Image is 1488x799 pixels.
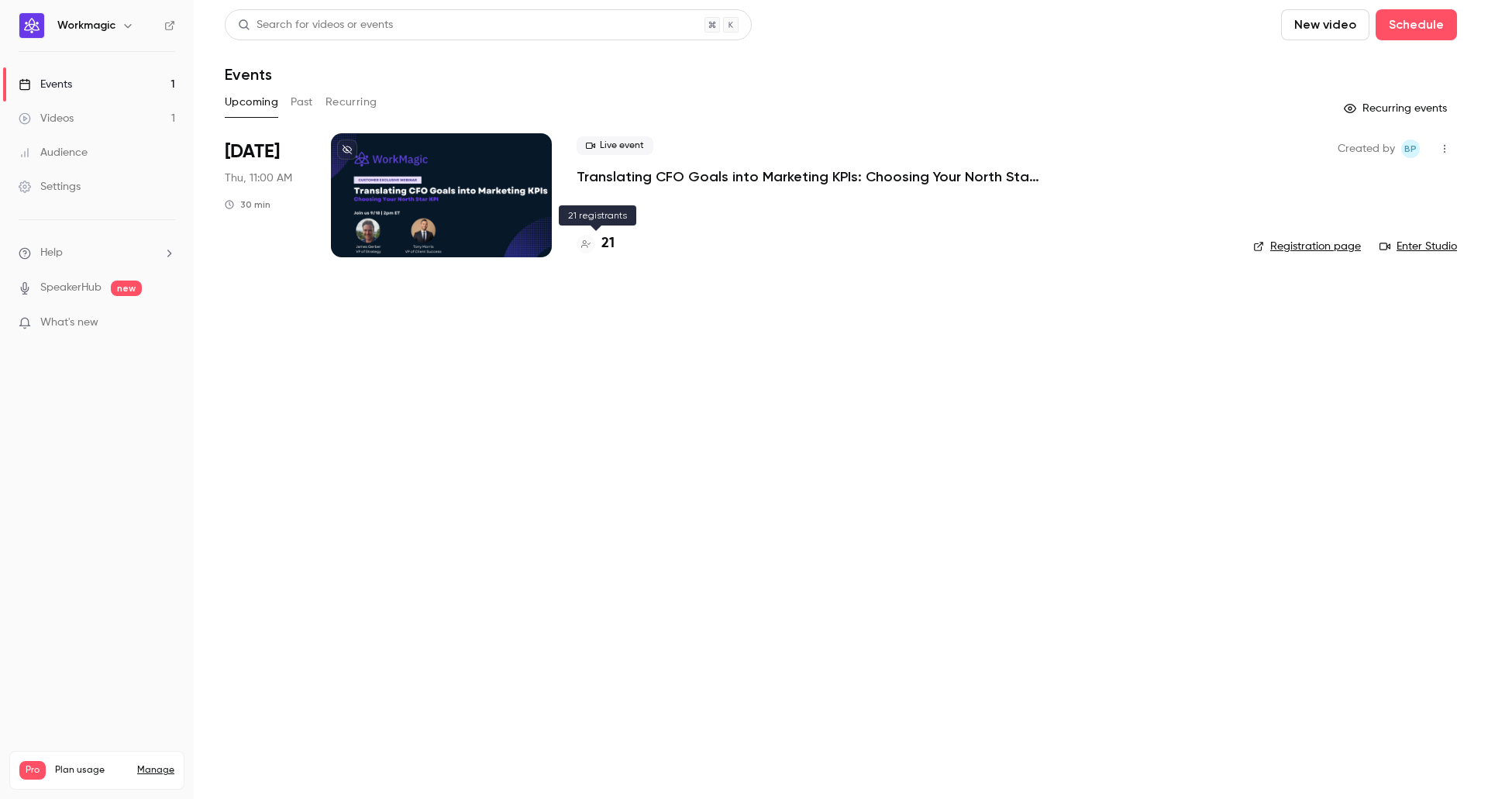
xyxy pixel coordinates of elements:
button: Schedule [1376,9,1457,40]
h6: Workmagic [57,18,115,33]
div: Audience [19,145,88,160]
span: Pro [19,761,46,780]
span: Thu, 11:00 AM [225,170,292,186]
div: Videos [19,111,74,126]
button: Recurring events [1337,96,1457,121]
h1: Events [225,65,272,84]
a: Translating CFO Goals into Marketing KPIs: Choosing Your North Star KPI [577,167,1042,186]
button: New video [1281,9,1369,40]
iframe: Noticeable Trigger [157,316,175,330]
button: Past [291,90,313,115]
div: Search for videos or events [238,17,393,33]
span: Plan usage [55,764,128,777]
div: 30 min [225,198,270,211]
a: 21 [577,233,615,254]
a: Registration page [1253,239,1361,254]
div: Events [19,77,72,92]
li: help-dropdown-opener [19,245,175,261]
img: Workmagic [19,13,44,38]
a: SpeakerHub [40,280,102,296]
span: BP [1404,139,1417,158]
a: Enter Studio [1379,239,1457,254]
span: new [111,281,142,296]
span: What's new [40,315,98,331]
a: Manage [137,764,174,777]
span: Brian Plant [1401,139,1420,158]
button: Upcoming [225,90,278,115]
span: Help [40,245,63,261]
div: Settings [19,179,81,195]
div: Sep 18 Thu, 11:00 AM (America/Los Angeles) [225,133,306,257]
span: Live event [577,136,653,155]
span: Created by [1338,139,1395,158]
span: [DATE] [225,139,280,164]
button: Recurring [325,90,377,115]
h4: 21 [601,233,615,254]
